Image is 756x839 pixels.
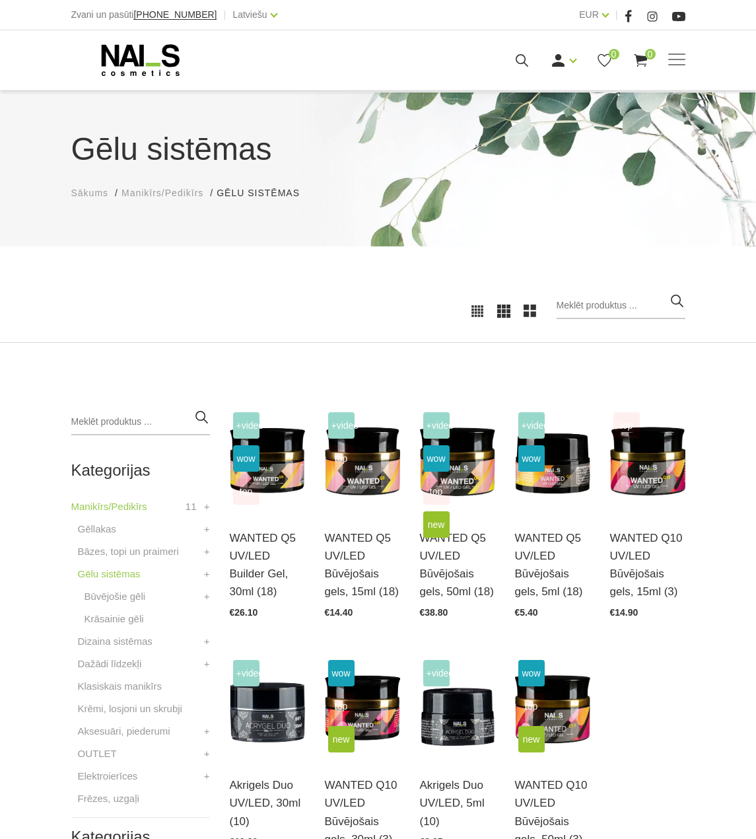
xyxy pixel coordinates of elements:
a: Klasiskais manikīrs [78,678,162,694]
a: + [204,499,210,515]
a: Krāsainie gēli [85,611,144,627]
span: new [328,726,355,752]
a: Dizaina sistēmas [78,634,153,649]
a: WANTED Q5 UV/LED Builder Gel, 30ml (18) [230,529,305,601]
img: Kas ir AKRIGELS “DUO GEL” un kādas problēmas tas risina?• Tas apvieno ērti modelējamā akrigela un... [230,657,305,760]
img: Gels WANTED NAILS cosmetics tehniķu komanda ir radījusi gelu, kas ilgi jau ir katra meistara mekl... [230,409,305,513]
a: + [204,768,210,784]
a: + [204,634,210,649]
a: Akrigels Duo UV/LED, 30ml (10) [230,776,305,830]
span: €26.10 [230,607,258,618]
a: Sākums [71,186,109,200]
span: new [423,511,450,538]
span: 0 [609,49,619,59]
a: OUTLET [78,746,117,762]
a: Krēmi, losjoni un skrubji [78,701,182,717]
a: + [204,746,210,762]
a: Būvējošie gēli [85,589,146,604]
a: [PHONE_NUMBER] [133,10,217,20]
li: Gēlu sistēmas [217,186,313,200]
span: €14.40 [325,607,353,618]
a: + [204,566,210,582]
a: WANTED Q5 UV/LED Būvējošais gels, 50ml (18) [420,529,495,601]
span: 0 [645,49,656,59]
a: Manikīrs/Pedikīrs [121,186,203,200]
a: Manikīrs/Pedikīrs [71,499,147,515]
span: +Video [328,412,355,439]
a: Frēzes, uzgaļi [78,791,139,807]
a: + [204,723,210,739]
a: + [204,589,210,604]
h2: Kategorijas [71,462,210,479]
img: Gels WANTED NAILS cosmetics tehniķu komanda ir radījusi gelu, kas ilgi jau ir katra meistara mekl... [515,409,590,513]
span: top [328,445,355,472]
a: 0 [633,52,649,69]
span: wow [518,445,545,472]
span: top [613,412,640,439]
a: Akrigels Duo UV/LED, 5ml (10) [420,776,495,830]
a: + [204,656,210,672]
span: +Video [518,412,545,439]
span: Sākums [71,188,109,198]
a: Gēllakas [78,521,116,537]
span: +Video [233,660,259,686]
span: top [233,478,259,505]
a: 0 [596,52,613,69]
span: wow [423,445,450,472]
span: | [223,7,226,23]
span: top [423,478,450,505]
a: WANTED Q10 UV/LED Būvējošais gels, 15ml (3) [610,529,685,601]
span: €5.40 [515,607,538,618]
span: Manikīrs/Pedikīrs [121,188,203,198]
span: +Video [423,412,450,439]
span: new [518,726,545,752]
span: wow [328,660,355,686]
span: €14.90 [610,607,638,618]
img: Gels WANTED NAILS cosmetics tehniķu komanda ir radījusi gelu, kas ilgi jau ir katra meistara mekl... [325,409,400,513]
span: top [328,693,355,719]
img: Kas ir AKRIGELS “DUO GEL” un kādas problēmas tas risina?• Tas apvieno ērti modelējamā akrigela un... [420,657,495,760]
input: Meklēt produktus ... [71,409,210,435]
a: + [204,521,210,537]
a: Aksesuāri, piederumi [78,723,170,739]
a: Latviešu [232,7,267,22]
input: Meklēt produktus ... [557,293,685,319]
a: Gēlu sistēmas [78,566,141,582]
span: wow [233,445,259,472]
a: + [204,544,210,560]
span: 11 [186,499,197,515]
h1: Gēlu sistēmas [71,126,685,173]
a: Dažādi līdzekļi [78,656,142,672]
img: Gels WANTED NAILS cosmetics tehniķu komanda ir radījusi gelu, kas ilgi jau ir katra meistara mekl... [325,657,400,760]
span: +Video [233,412,259,439]
a: Elektroierīces [78,768,138,784]
a: EUR [579,7,599,22]
span: +Video [423,660,450,686]
div: Zvani un pasūti [71,7,217,23]
span: | [615,7,618,23]
span: wow [518,660,545,686]
span: top [518,693,545,719]
a: WANTED Q5 UV/LED Būvējošais gels, 15ml (18) [325,529,400,601]
span: €38.80 [420,607,448,618]
a: WANTED Q5 UV/LED Būvējošais gels, 5ml (18) [515,529,590,601]
img: Gels WANTED NAILS cosmetics tehniķu komanda ir radījusi gelu, kas ilgi jau ir katra meistara mekl... [610,409,685,513]
img: Gels WANTED NAILS cosmetics tehniķu komanda ir radījusi gelu, kas ilgi jau ir katra meistara mekl... [515,657,590,760]
img: Gels WANTED NAILS cosmetics tehniķu komanda ir radījusi gelu, kas ilgi jau ir katra meistara mekl... [420,409,495,513]
a: Bāzes, topi un praimeri [78,544,179,560]
span: [PHONE_NUMBER] [133,9,217,20]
